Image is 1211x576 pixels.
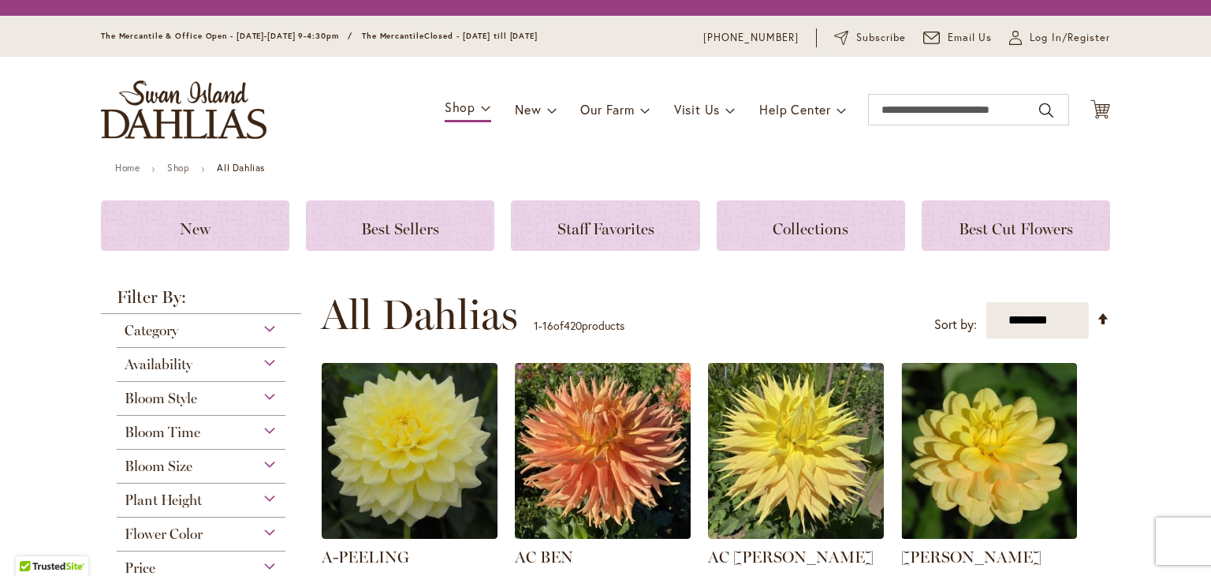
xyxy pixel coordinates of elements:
[923,30,993,46] a: Email Us
[934,310,977,339] label: Sort by:
[322,527,497,542] a: A-Peeling
[445,99,475,115] span: Shop
[322,548,409,567] a: A-PEELING
[534,318,538,333] span: 1
[515,527,691,542] a: AC BEN
[564,318,582,333] span: 420
[557,219,654,238] span: Staff Favorites
[856,30,906,46] span: Subscribe
[922,200,1110,251] a: Best Cut Flowers
[703,30,799,46] a: [PHONE_NUMBER]
[115,162,140,174] a: Home
[322,363,497,539] img: A-Peeling
[125,424,200,441] span: Bloom Time
[901,548,1041,567] a: [PERSON_NAME]
[101,289,301,314] strong: Filter By:
[708,527,884,542] a: AC Jeri
[1009,30,1110,46] a: Log In/Register
[515,101,541,118] span: New
[534,313,624,338] p: - of products
[674,101,720,118] span: Visit Us
[708,363,884,539] img: AC Jeri
[306,200,494,251] a: Best Sellers
[834,30,906,46] a: Subscribe
[101,80,266,139] a: store logo
[515,363,691,539] img: AC BEN
[180,219,211,238] span: New
[101,200,289,251] a: New
[125,492,202,509] span: Plant Height
[125,526,203,543] span: Flower Color
[511,200,699,251] a: Staff Favorites
[217,162,265,174] strong: All Dahlias
[361,219,439,238] span: Best Sellers
[580,101,634,118] span: Our Farm
[167,162,189,174] a: Shop
[542,318,553,333] span: 16
[948,30,993,46] span: Email Us
[125,356,192,373] span: Availability
[901,527,1077,542] a: AHOY MATEY
[717,200,905,251] a: Collections
[959,219,1073,238] span: Best Cut Flowers
[708,548,874,567] a: AC [PERSON_NAME]
[125,322,178,339] span: Category
[1039,98,1053,123] button: Search
[515,548,573,567] a: AC BEN
[125,458,192,475] span: Bloom Size
[773,219,848,238] span: Collections
[759,101,831,118] span: Help Center
[424,31,538,41] span: Closed - [DATE] till [DATE]
[125,390,197,407] span: Bloom Style
[101,31,424,41] span: The Mercantile & Office Open - [DATE]-[DATE] 9-4:30pm / The Mercantile
[321,291,518,338] span: All Dahlias
[1030,30,1110,46] span: Log In/Register
[901,363,1077,539] img: AHOY MATEY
